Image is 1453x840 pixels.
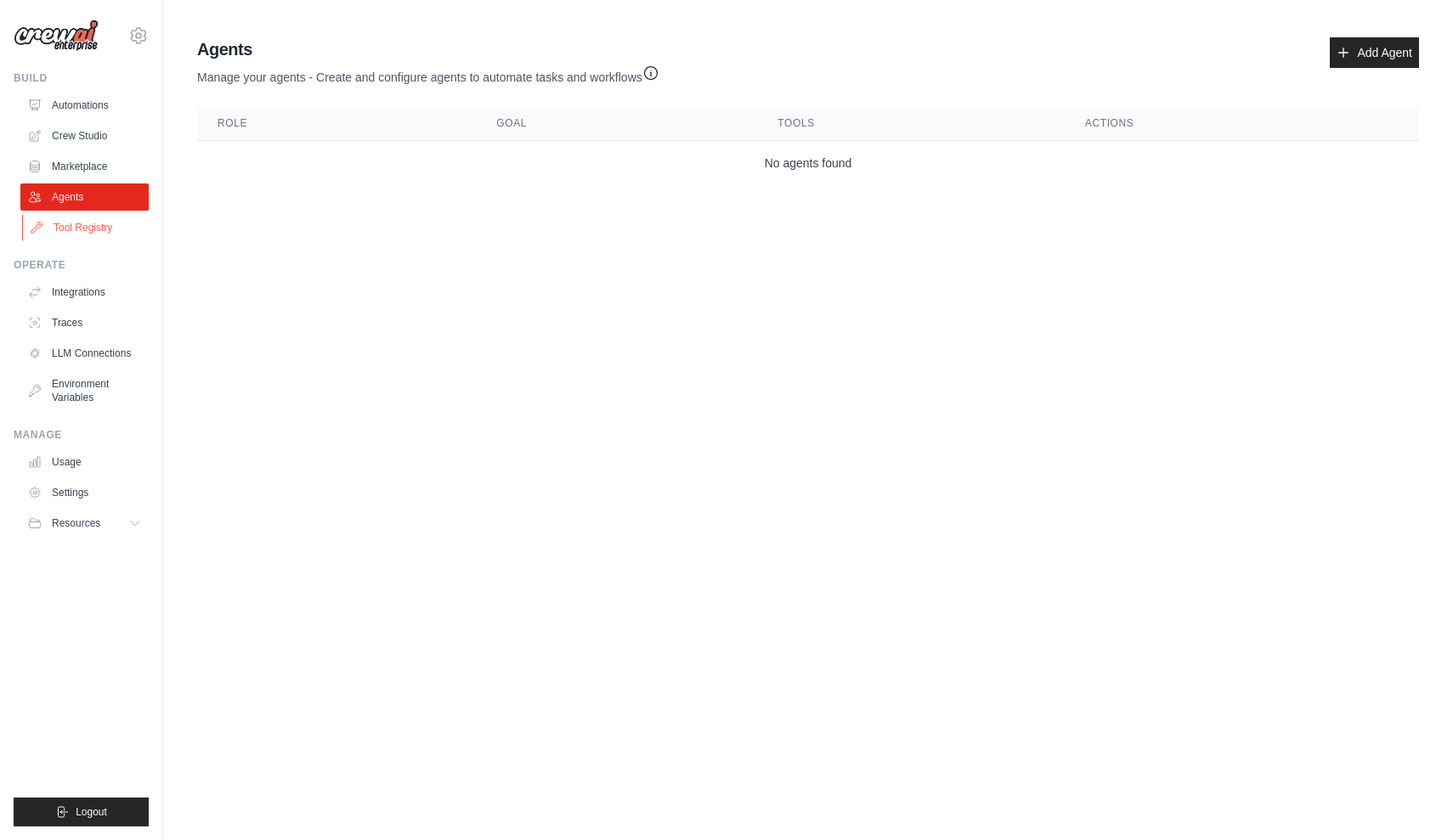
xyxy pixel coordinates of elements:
[20,92,149,119] a: Automations
[197,141,1419,186] td: No agents found
[20,309,149,336] a: Traces
[20,479,149,506] a: Settings
[20,340,149,367] a: LLM Connections
[197,37,659,61] h2: Agents
[20,153,149,180] a: Marketplace
[20,183,149,211] a: Agents
[14,428,149,442] div: Manage
[476,106,757,141] th: Goal
[22,214,150,241] a: Tool Registry
[20,122,149,149] a: Crew Studio
[1330,37,1419,68] a: Add Agent
[757,106,1065,141] th: Tools
[20,370,149,411] a: Environment Variables
[20,279,149,306] a: Integrations
[197,106,476,141] th: Role
[20,510,149,537] button: Resources
[20,448,149,476] a: Usage
[14,20,99,52] img: Logo
[14,71,149,85] div: Build
[76,805,107,819] span: Logout
[14,258,149,272] div: Operate
[1065,106,1419,141] th: Actions
[197,61,659,86] p: Manage your agents - Create and configure agents to automate tasks and workflows
[52,516,100,530] span: Resources
[14,798,149,826] button: Logout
